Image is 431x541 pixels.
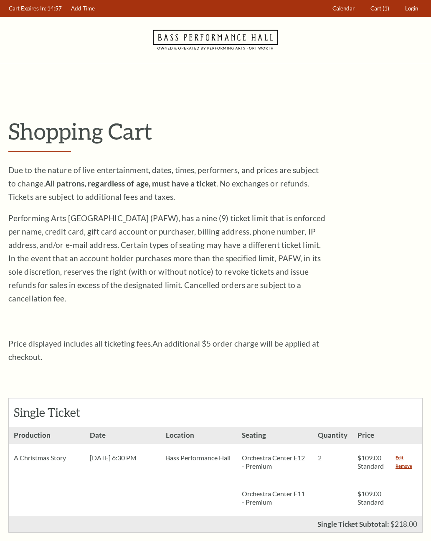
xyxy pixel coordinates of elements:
a: Edit [396,454,403,462]
a: Login [401,0,422,17]
div: A Christmas Story [9,444,85,472]
h3: Price [352,427,390,444]
span: Bass Performance Hall [166,454,231,462]
p: Performing Arts [GEOGRAPHIC_DATA] (PAFW), has a nine (9) ticket limit that is enforced per name, ... [8,212,326,305]
p: 2 [318,454,347,462]
h3: Seating [237,427,313,444]
p: Price displayed includes all ticketing fees. [8,337,326,364]
span: Login [405,5,418,12]
h3: Production [9,427,85,444]
span: $109.00 Standard [357,454,384,470]
span: $109.00 Standard [357,490,384,506]
span: Cart [370,5,381,12]
h3: Location [161,427,237,444]
a: Calendar [329,0,359,17]
p: Single Ticket Subtotal: [317,521,389,528]
p: Orchestra Center E12 - Premium [242,454,308,470]
span: 14:57 [47,5,62,12]
a: Cart (1) [367,0,393,17]
a: Add Time [67,0,99,17]
span: $218.00 [390,520,417,528]
strong: All patrons, regardless of age, must have a ticket [45,179,216,188]
span: Due to the nature of live entertainment, dates, times, performers, and prices are subject to chan... [8,165,319,202]
h3: Quantity [313,427,352,444]
p: Shopping Cart [8,117,423,145]
span: Calendar [332,5,355,12]
div: [DATE] 6:30 PM [85,444,161,472]
a: Remove [396,462,412,470]
h3: Date [85,427,161,444]
span: Cart Expires In: [9,5,46,12]
p: Orchestra Center E11 - Premium [242,490,308,506]
span: An additional $5 order charge will be applied at checkout. [8,339,319,362]
h2: Single Ticket [14,406,105,420]
span: (1) [383,5,389,12]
